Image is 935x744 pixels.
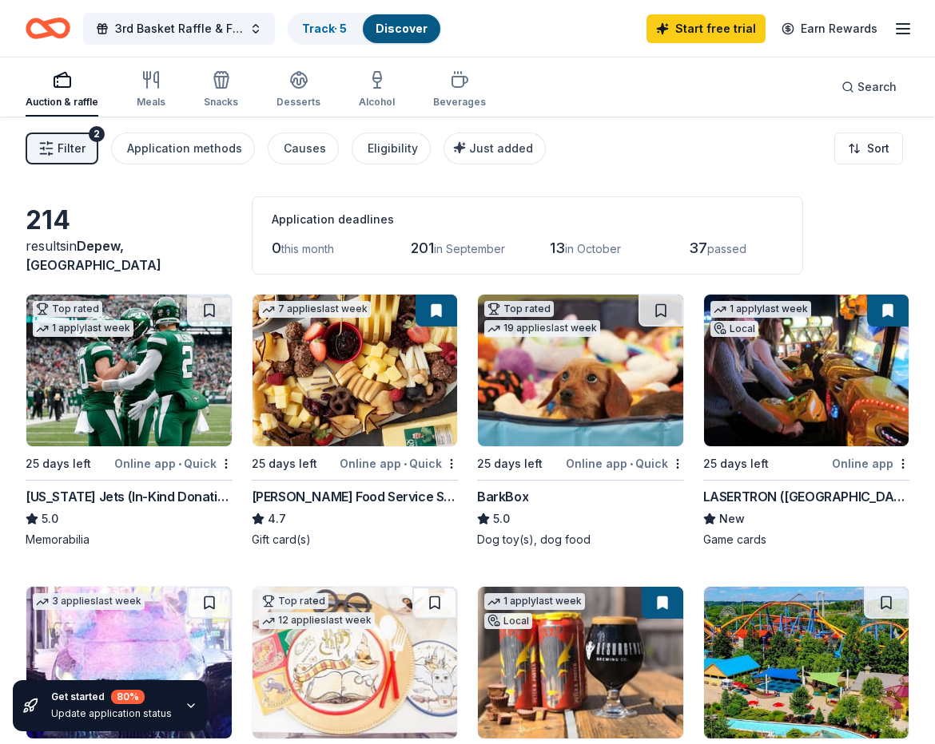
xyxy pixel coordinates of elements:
[565,242,621,255] span: in October
[252,294,459,548] a: Image for Gordon Food Service Store7 applieslast week25 days leftOnline app•Quick[PERSON_NAME] Fo...
[26,238,161,273] span: Depew, [GEOGRAPHIC_DATA]
[127,139,242,158] div: Application methods
[26,10,70,47] a: Home
[26,236,233,275] div: results
[277,96,320,109] div: Desserts
[51,707,172,720] div: Update application status
[444,133,546,164] button: Just added
[252,487,459,506] div: [PERSON_NAME] Food Service Store
[277,64,320,117] button: Desserts
[703,454,769,473] div: 25 days left
[281,242,334,255] span: this month
[26,96,98,109] div: Auction & raffle
[272,210,783,229] div: Application deadlines
[710,301,811,318] div: 1 apply last week
[829,71,909,103] button: Search
[252,454,317,473] div: 25 days left
[352,133,431,164] button: Eligibility
[404,457,407,470] span: •
[477,532,684,548] div: Dog toy(s), dog food
[484,593,585,610] div: 1 apply last week
[359,96,395,109] div: Alcohol
[83,13,275,45] button: 3rd Basket Raffle & Fundraiser
[137,64,165,117] button: Meals
[566,453,684,473] div: Online app Quick
[477,487,528,506] div: BarkBox
[204,64,238,117] button: Snacks
[288,13,442,45] button: Track· 5Discover
[253,587,458,738] img: Image for Oriental Trading
[26,133,98,164] button: Filter2
[772,14,887,43] a: Earn Rewards
[253,295,458,446] img: Image for Gordon Food Service Store
[259,301,371,318] div: 7 applies last week
[259,593,328,609] div: Top rated
[647,14,766,43] a: Start free trial
[703,294,910,548] a: Image for LASERTRON (Buffalo)1 applylast weekLocal25 days leftOnline appLASERTRON ([GEOGRAPHIC_DA...
[268,133,339,164] button: Causes
[26,532,233,548] div: Memorabilia
[689,239,707,256] span: 37
[204,96,238,109] div: Snacks
[58,139,86,158] span: Filter
[550,239,565,256] span: 13
[340,453,458,473] div: Online app Quick
[710,321,758,337] div: Local
[33,593,145,610] div: 3 applies last week
[137,96,165,109] div: Meals
[707,242,746,255] span: passed
[477,454,543,473] div: 25 days left
[630,457,633,470] span: •
[26,294,233,548] a: Image for New York Jets (In-Kind Donation)Top rated1 applylast week25 days leftOnline app•Quick[U...
[111,133,255,164] button: Application methods
[284,139,326,158] div: Causes
[704,587,909,738] img: Image for Dorney Park & Wildwater Kingdom
[42,509,58,528] span: 5.0
[477,294,684,548] a: Image for BarkBoxTop rated19 applieslast week25 days leftOnline app•QuickBarkBox5.0Dog toy(s), do...
[834,133,903,164] button: Sort
[867,139,889,158] span: Sort
[434,242,505,255] span: in September
[704,295,909,446] img: Image for LASERTRON (Buffalo)
[114,453,233,473] div: Online app Quick
[115,19,243,38] span: 3rd Basket Raffle & Fundraiser
[411,239,434,256] span: 201
[484,320,600,337] div: 19 applies last week
[433,64,486,117] button: Beverages
[178,457,181,470] span: •
[359,64,395,117] button: Alcohol
[832,453,909,473] div: Online app
[26,295,232,446] img: Image for New York Jets (In-Kind Donation)
[484,613,532,629] div: Local
[252,532,459,548] div: Gift card(s)
[719,509,745,528] span: New
[478,587,683,738] img: Image for Resurgence Brewing
[272,239,281,256] span: 0
[26,204,233,236] div: 214
[484,301,554,317] div: Top rated
[33,320,133,337] div: 1 apply last week
[268,509,286,528] span: 4.7
[857,77,897,97] span: Search
[493,509,510,528] span: 5.0
[26,64,98,117] button: Auction & raffle
[33,301,102,317] div: Top rated
[478,295,683,446] img: Image for BarkBox
[26,238,161,273] span: in
[469,141,533,155] span: Just added
[26,587,232,738] img: Image for Tidal Wave Auto Spa
[376,22,428,35] a: Discover
[51,690,172,704] div: Get started
[368,139,418,158] div: Eligibility
[302,22,347,35] a: Track· 5
[433,96,486,109] div: Beverages
[703,487,910,506] div: LASERTRON ([GEOGRAPHIC_DATA])
[111,690,145,704] div: 80 %
[259,612,375,629] div: 12 applies last week
[26,454,91,473] div: 25 days left
[26,487,233,506] div: [US_STATE] Jets (In-Kind Donation)
[89,126,105,142] div: 2
[703,532,910,548] div: Game cards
